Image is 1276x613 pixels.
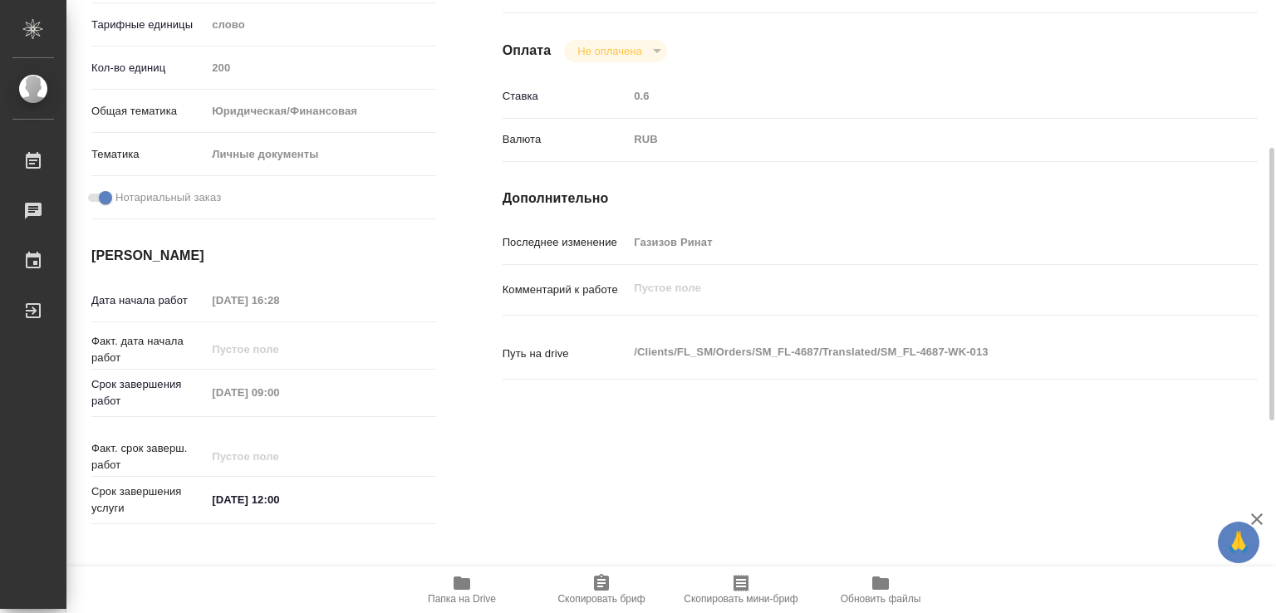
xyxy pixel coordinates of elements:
p: Факт. срок заверш. работ [91,440,206,473]
span: Обновить файлы [841,593,921,605]
h4: Оплата [503,41,552,61]
h4: Дополнительно [503,189,1258,208]
p: Валюта [503,131,629,148]
span: Нотариальный заказ [115,189,221,206]
input: Пустое поле [206,380,351,405]
button: Не оплачена [572,44,646,58]
h4: [PERSON_NAME] [91,246,436,266]
p: Ставка [503,88,629,105]
input: Пустое поле [206,56,435,80]
div: Не оплачена [564,40,666,62]
p: Комментарий к работе [503,282,629,298]
p: Срок завершения работ [91,376,206,409]
div: Личные документы [206,140,435,169]
input: ✎ Введи что-нибудь [206,488,351,512]
p: Дата начала работ [91,292,206,309]
button: 🙏 [1218,522,1259,563]
span: 🙏 [1224,525,1253,560]
textarea: /Clients/FL_SM/Orders/SM_FL-4687/Translated/SM_FL-4687-WK-013 [628,338,1195,366]
p: Факт. дата начала работ [91,333,206,366]
div: RUB [628,125,1195,154]
p: Общая тематика [91,103,206,120]
p: Тарифные единицы [91,17,206,33]
button: Скопировать мини-бриф [671,566,811,613]
p: Последнее изменение [503,234,629,251]
span: Скопировать мини-бриф [684,593,797,605]
button: Обновить файлы [811,566,950,613]
p: Срок завершения услуги [91,483,206,517]
div: Юридическая/Финансовая [206,97,435,125]
input: Пустое поле [628,84,1195,108]
p: Кол-во единиц [91,60,206,76]
button: Папка на Drive [392,566,532,613]
input: Пустое поле [206,444,351,468]
input: Пустое поле [206,288,351,312]
p: Путь на drive [503,346,629,362]
p: Тематика [91,146,206,163]
input: Пустое поле [628,230,1195,254]
input: Пустое поле [206,337,351,361]
span: Папка на Drive [428,593,496,605]
span: Скопировать бриф [557,593,645,605]
button: Скопировать бриф [532,566,671,613]
div: слово [206,11,435,39]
